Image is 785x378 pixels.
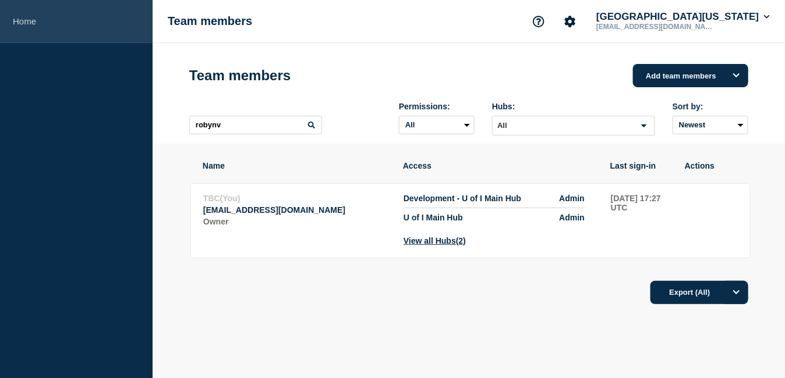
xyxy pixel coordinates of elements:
span: (2) [456,236,466,245]
button: Options [725,64,748,87]
div: Permissions: [399,102,475,111]
select: Permissions: [399,116,475,134]
td: Actions [685,193,738,246]
td: Last sign-in: 2025-10-01 17:27 UTC [610,193,673,246]
h1: Team members [189,67,291,84]
span: Admin [559,194,585,203]
button: [GEOGRAPHIC_DATA][US_STATE] [594,11,772,23]
button: Options [725,281,748,304]
input: Search for option [494,119,634,133]
th: Name [202,161,391,171]
button: Support [526,9,551,34]
button: View all Hubs(2) [404,236,466,245]
div: Sort by: [673,102,748,111]
p: Role: Owner [203,217,391,226]
p: Name: TBC [203,194,391,203]
select: Sort by [673,116,748,134]
div: Hubs: [492,102,655,111]
span: (You) [220,194,241,203]
p: [EMAIL_ADDRESS][DOMAIN_NAME] [594,23,715,31]
button: Account settings [558,9,582,34]
div: Search for option [492,116,655,135]
th: Access [402,161,598,171]
span: TBC [203,194,220,203]
input: Search team members [189,116,322,134]
span: U of I Main Hub [404,213,463,222]
span: Admin [559,213,585,222]
p: Email: robynv@uillinois.edu [203,205,391,215]
li: Access to Hub U of I Main Hub with role Admin [404,208,585,222]
li: Access to Hub Development - U of I Main Hub with role Admin [404,194,585,208]
th: Actions [684,161,738,171]
button: Add team members [633,64,748,87]
span: Development - U of I Main Hub [404,194,521,203]
button: Export (All) [650,281,748,304]
th: Last sign-in [610,161,673,171]
h1: Team members [168,15,252,28]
